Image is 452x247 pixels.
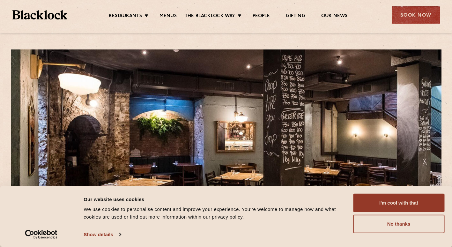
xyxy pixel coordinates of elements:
a: Show details [84,230,121,239]
a: Menus [159,13,177,20]
a: People [253,13,270,20]
div: Book Now [392,6,440,24]
a: The Blacklock Way [185,13,235,20]
a: Restaurants [109,13,142,20]
img: BL_Textured_Logo-footer-cropped.svg [12,10,68,19]
a: Usercentrics Cookiebot - opens in a new window [13,230,69,239]
div: Our website uses cookies [84,195,346,203]
button: I'm cool with that [353,194,444,212]
a: Gifting [286,13,305,20]
button: No thanks [353,215,444,233]
div: We use cookies to personalise content and improve your experience. You're welcome to manage how a... [84,206,346,221]
a: Our News [321,13,348,20]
